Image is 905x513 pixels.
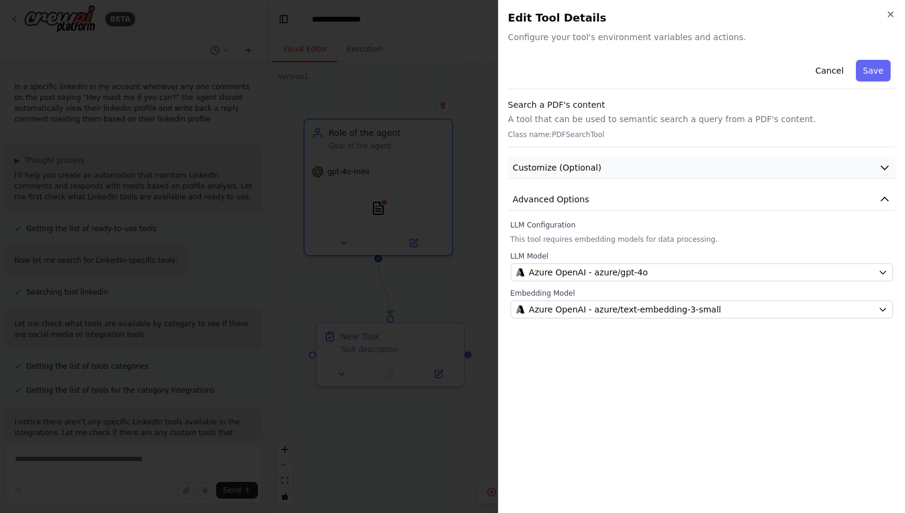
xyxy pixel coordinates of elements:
button: Cancel [808,60,851,81]
h3: Search a PDF's content [508,99,895,111]
p: Class name: PDFSearchTool [508,130,895,139]
span: Azure OpenAI - azure/gpt-4o [529,266,648,278]
button: Customize (Optional) [508,157,895,179]
button: Azure OpenAI - azure/gpt-4o [511,263,893,281]
label: LLM Configuration [511,220,893,230]
span: Azure OpenAI - azure/text-embedding-3-small [529,303,721,315]
p: A tool that can be used to semantic search a query from a PDF's content. [508,113,895,125]
p: This tool requires embedding models for data processing. [511,235,893,244]
span: Advanced Options [513,193,590,205]
button: Save [856,60,891,81]
button: Advanced Options [508,189,895,211]
span: Configure your tool's environment variables and actions. [508,31,895,43]
h2: Edit Tool Details [508,10,895,26]
label: LLM Model [511,251,893,261]
label: Embedding Model [511,289,893,298]
span: Customize (Optional) [513,162,602,174]
button: Azure OpenAI - azure/text-embedding-3-small [511,300,893,318]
